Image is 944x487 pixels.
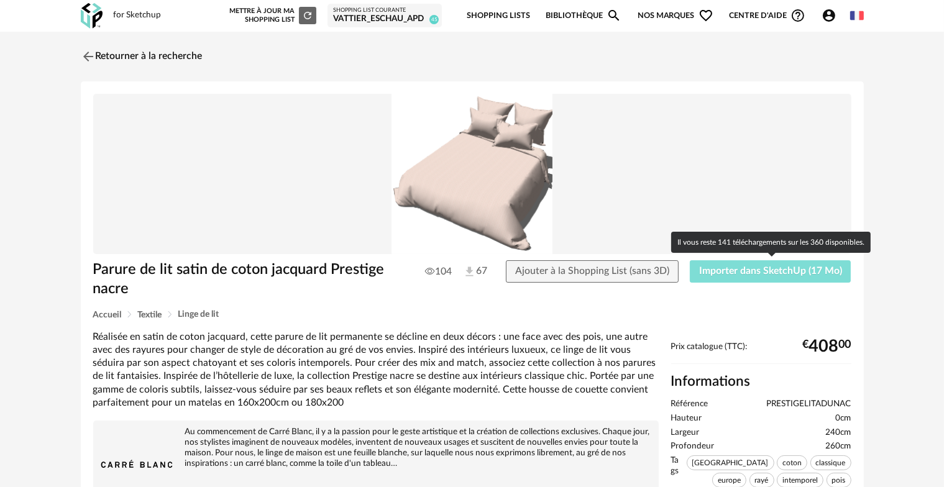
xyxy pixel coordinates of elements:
span: classique [810,455,851,470]
div: Il vous reste 141 téléchargements sur les 360 disponibles. [671,232,871,253]
div: Mettre à jour ma Shopping List [227,7,316,24]
span: PRESTIGELITADUNAC [767,399,851,410]
span: Centre d'aideHelp Circle Outline icon [729,8,805,23]
img: fr [850,9,864,22]
a: Shopping Lists [467,1,530,30]
div: Prix catalogue (TTC): [671,342,851,365]
div: for Sketchup [114,10,162,21]
a: Shopping List courante Vattier_Eschau_APD 45 [333,7,436,25]
span: Account Circle icon [822,8,836,23]
span: 0cm [836,413,851,424]
img: Product pack shot [93,94,851,255]
span: coton [777,455,807,470]
div: Au commencement de Carré Blanc, il y a la passion pour le geste artistique et la création de coll... [99,427,653,469]
div: Vattier_Eschau_APD [333,14,436,25]
span: Linge de lit [178,310,219,319]
span: Heart Outline icon [699,8,713,23]
span: 104 [425,265,452,278]
span: Help Circle Outline icon [790,8,805,23]
span: Account Circle icon [822,8,842,23]
span: Accueil [93,311,122,319]
img: Téléchargements [463,265,476,278]
span: Refresh icon [302,12,313,19]
span: Magnify icon [607,8,621,23]
div: Réalisée en satin de coton jacquard, cette parure de lit permanente se décline en deux décors : u... [93,330,659,410]
span: Référence [671,399,708,410]
img: OXP [81,3,103,29]
div: € 00 [803,342,851,352]
span: Profondeur [671,441,715,452]
span: Ajouter à la Shopping List (sans 3D) [515,266,669,276]
a: Retourner à la recherche [81,43,203,70]
button: Importer dans SketchUp (17 Mo) [690,260,851,283]
span: Nos marques [638,1,713,30]
span: Importer dans SketchUp (17 Mo) [699,266,842,276]
button: Ajouter à la Shopping List (sans 3D) [506,260,679,283]
span: [GEOGRAPHIC_DATA] [687,455,774,470]
a: BibliothèqueMagnify icon [546,1,621,30]
div: Breadcrumb [93,310,851,319]
img: svg+xml;base64,PHN2ZyB3aWR0aD0iMjQiIGhlaWdodD0iMjQiIHZpZXdCb3g9IjAgMCAyNCAyNCIgZmlsbD0ibm9uZSIgeG... [81,49,96,64]
div: Shopping List courante [333,7,436,14]
h1: Parure de lit satin de coton jacquard Prestige nacre [93,260,402,298]
span: 260cm [826,441,851,452]
span: 67 [463,265,483,278]
span: Textile [138,311,162,319]
span: 408 [809,342,839,352]
span: Largeur [671,427,700,439]
span: 240cm [826,427,851,439]
h2: Informations [671,373,851,391]
span: Hauteur [671,413,702,424]
span: 45 [429,15,439,24]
